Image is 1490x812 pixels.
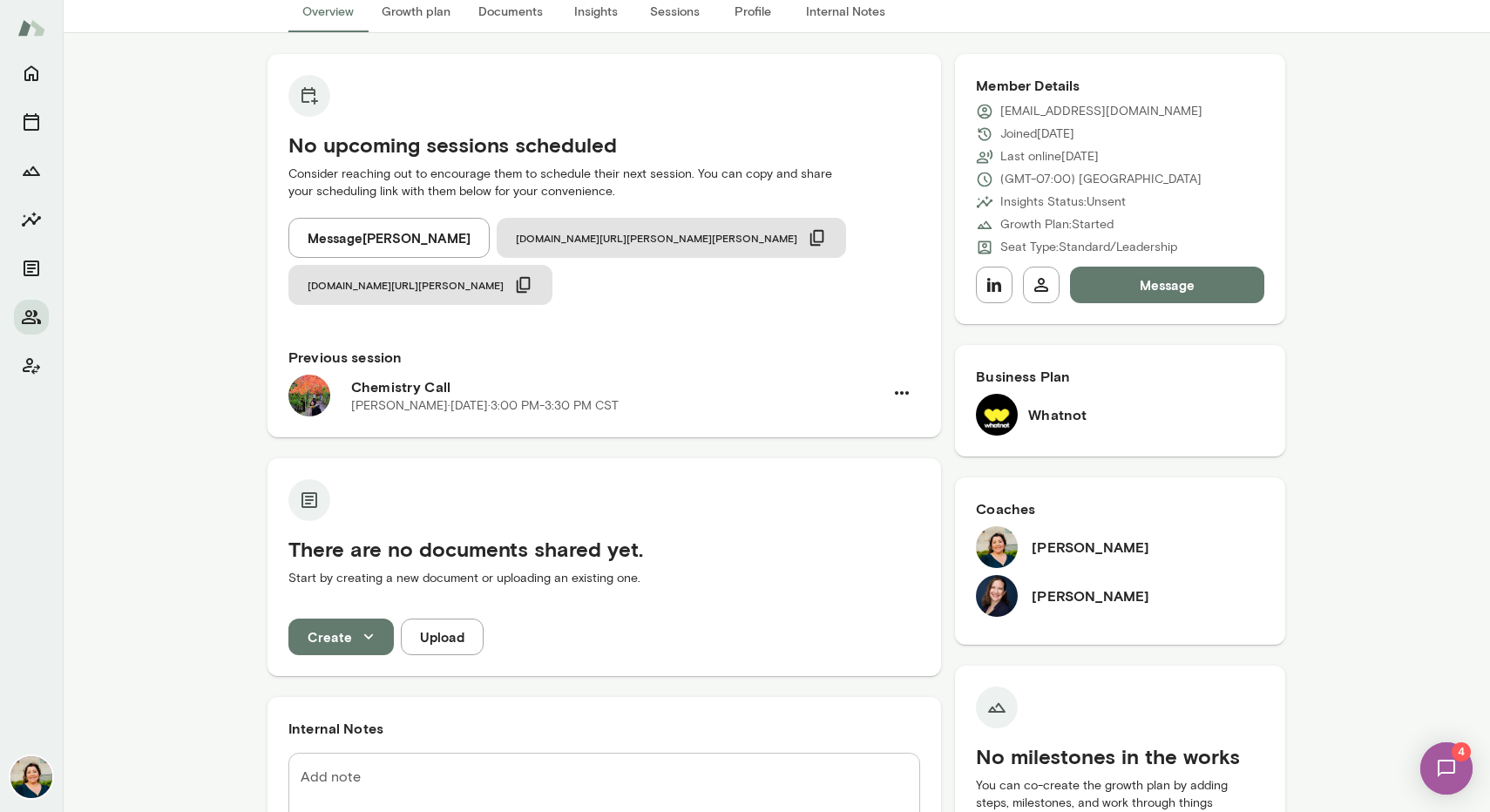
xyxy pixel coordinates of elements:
[288,535,920,563] h5: There are no documents shared yet.
[288,570,920,587] p: Start by creating a new document or uploading an existing one.
[288,347,920,368] h6: Previous session
[14,56,49,91] button: Home
[14,105,49,139] button: Sessions
[1000,171,1202,188] p: (GMT-07:00) [GEOGRAPHIC_DATA]
[288,718,920,739] h6: Internal Notes
[976,526,1018,568] img: Lara Indrikovs
[351,397,619,415] p: [PERSON_NAME] · [DATE] · 3:00 PM-3:30 PM CST
[1000,148,1099,166] p: Last online [DATE]
[497,218,846,258] button: [DOMAIN_NAME][URL][PERSON_NAME][PERSON_NAME]
[288,619,394,655] button: Create
[1028,404,1087,425] h6: Whatnot
[17,11,45,44] img: Mento
[976,498,1264,519] h6: Coaches
[288,166,920,200] p: Consider reaching out to encourage them to schedule their next session. You can copy and share yo...
[976,575,1018,617] img: Anna Bethke
[14,348,49,383] button: Client app
[1000,125,1074,143] p: Joined [DATE]
[976,366,1264,387] h6: Business Plan
[516,231,797,245] span: [DOMAIN_NAME][URL][PERSON_NAME][PERSON_NAME]
[976,742,1264,770] h5: No milestones in the works
[1000,103,1202,120] p: [EMAIL_ADDRESS][DOMAIN_NAME]
[14,251,49,286] button: Documents
[14,202,49,237] button: Insights
[288,265,552,305] button: [DOMAIN_NAME][URL][PERSON_NAME]
[288,218,490,258] button: Message[PERSON_NAME]
[1000,216,1114,233] p: Growth Plan: Started
[14,300,49,335] button: Members
[976,75,1264,96] h6: Member Details
[1032,585,1149,606] h6: [PERSON_NAME]
[1000,239,1177,256] p: Seat Type: Standard/Leadership
[401,619,484,655] button: Upload
[14,153,49,188] button: Growth Plan
[1032,537,1149,558] h6: [PERSON_NAME]
[351,376,884,397] h6: Chemistry Call
[1070,267,1264,303] button: Message
[308,278,504,292] span: [DOMAIN_NAME][URL][PERSON_NAME]
[288,131,920,159] h5: No upcoming sessions scheduled
[1000,193,1126,211] p: Insights Status: Unsent
[10,756,52,798] img: Lara Indrikovs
